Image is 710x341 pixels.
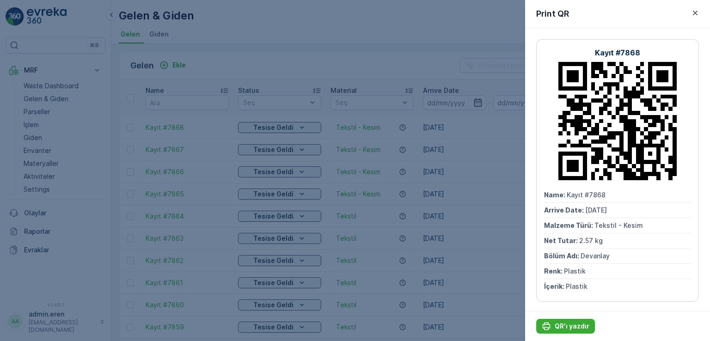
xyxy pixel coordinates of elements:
span: Net Tutar : [544,237,579,244]
span: İçerik : [544,282,566,290]
p: Kayıt #7868 [595,47,640,58]
p: Print QR [536,7,569,20]
span: Plastik [564,267,586,275]
span: [DATE] [585,206,607,214]
span: Name : [544,191,567,199]
p: QR'ı yazdır [555,322,589,331]
span: Devanlay [581,252,610,260]
span: Bölüm Adı : [544,252,581,260]
span: Arrive Date : [544,206,585,214]
span: Kayıt #7868 [567,191,606,199]
button: QR'ı yazdır [536,319,595,334]
span: Renk : [544,267,564,275]
span: 2.57 kg [579,237,603,244]
span: Malzeme Türü : [544,221,594,229]
span: Tekstil - Kesim [594,221,643,229]
span: Plastik [566,282,588,290]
